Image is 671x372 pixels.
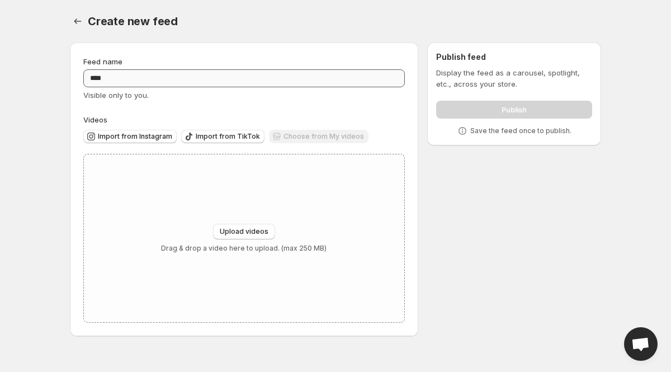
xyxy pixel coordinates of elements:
span: Videos [83,115,107,124]
div: Open chat [624,327,658,361]
span: Import from Instagram [98,132,172,141]
span: Import from TikTok [196,132,260,141]
button: Import from TikTok [181,130,264,143]
span: Create new feed [88,15,178,28]
button: Settings [70,13,86,29]
p: Display the feed as a carousel, spotlight, etc., across your store. [436,67,592,90]
span: Visible only to you. [83,91,149,100]
p: Save the feed once to publish. [470,126,571,135]
button: Import from Instagram [83,130,177,143]
span: Feed name [83,57,122,66]
button: Upload videos [213,224,275,239]
p: Drag & drop a video here to upload. (max 250 MB) [161,244,327,253]
h2: Publish feed [436,51,592,63]
span: Upload videos [220,227,268,236]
